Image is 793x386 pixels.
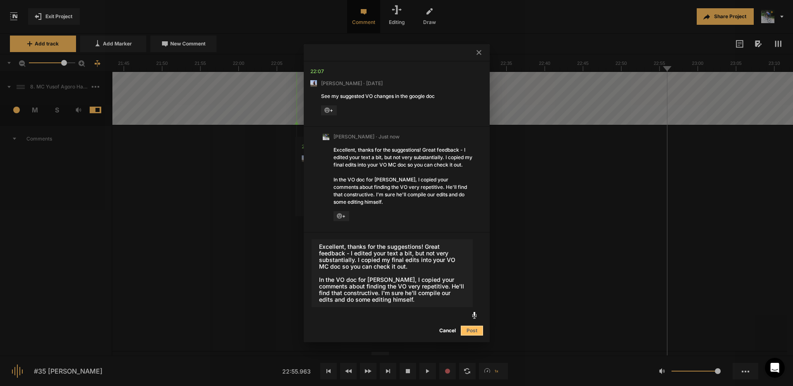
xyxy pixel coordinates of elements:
[333,146,472,206] div: Excellent, thanks for the suggestions! Great feedback - I edited your text a bit, but not very su...
[310,80,317,87] img: ACg8ocJ5zrP0c3SJl5dKscm-Goe6koz8A9fWD7dpguHuX8DX5VIxymM=s96-c
[434,326,461,336] button: Cancel
[333,211,349,221] span: +
[321,105,337,115] span: +
[321,93,472,100] div: See my suggested VO changes in the google doc
[310,67,324,76] div: 22:07.544
[461,326,483,336] button: Post
[765,358,785,378] div: Open Intercom Messenger
[333,133,400,141] span: [PERSON_NAME] · Just now
[321,80,383,87] span: [PERSON_NAME] · [DATE]
[323,133,329,140] img: ACg8ocLxXzHjWyafR7sVkIfmxRufCxqaSAR27SDjuE-ggbMy1qqdgD8=s96-c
